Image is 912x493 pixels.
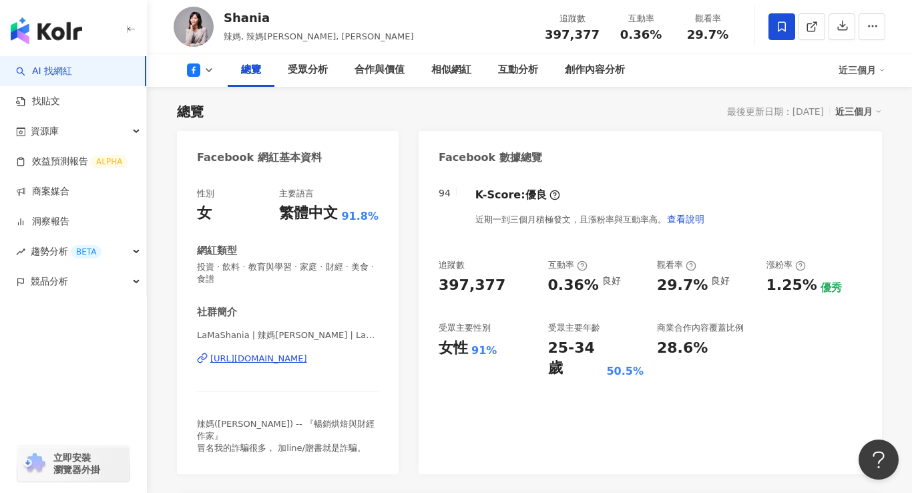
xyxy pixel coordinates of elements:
[197,305,237,319] div: 社群簡介
[565,62,625,78] div: 創作內容分析
[657,259,696,271] div: 觀看率
[279,203,338,224] div: 繁體中文
[620,28,662,41] span: 0.36%
[667,214,704,224] span: 查看說明
[727,106,824,117] div: 最後更新日期：[DATE]
[355,62,405,78] div: 合作與價值
[657,338,708,359] div: 28.6%
[439,322,491,334] div: 受眾主要性別
[71,245,101,259] div: BETA
[241,62,261,78] div: 總覽
[197,329,379,341] span: LaMaShania | 辣媽[PERSON_NAME] | LaMaShania
[224,9,414,26] div: Shania
[439,188,451,198] div: 94
[439,275,505,296] div: 397,377
[657,322,744,334] div: 商業合作內容覆蓋比例
[197,150,322,165] div: Facebook 網紅基本資料
[475,188,560,202] div: K-Score :
[545,12,600,25] div: 追蹤數
[279,188,314,200] div: 主要語言
[439,259,465,271] div: 追蹤數
[821,281,842,295] div: 優秀
[475,206,705,232] div: 近期一到三個月積極發文，且漲粉率與互動率高。
[666,206,705,232] button: 查看說明
[224,31,414,41] span: 辣媽, 辣媽[PERSON_NAME], [PERSON_NAME]
[197,203,212,224] div: 女
[657,275,708,296] div: 29.7%
[548,322,600,334] div: 受眾主要年齡
[548,275,599,296] div: 0.36%
[766,259,806,271] div: 漲粉率
[548,259,588,271] div: 互動率
[16,215,69,228] a: 洞察報告
[606,364,644,379] div: 50.5%
[177,102,204,121] div: 總覽
[548,338,604,379] div: 25-34 歲
[471,343,497,358] div: 91%
[682,12,733,25] div: 觀看率
[197,244,237,258] div: 網紅類型
[174,7,214,47] img: KOL Avatar
[545,27,600,41] span: 397,377
[439,150,542,165] div: Facebook 數據總覽
[859,440,899,480] iframe: Help Scout Beacon - Open
[31,116,59,146] span: 資源庫
[197,261,379,285] span: 投資 · 飲料 · 教育與學習 · 家庭 · 財經 · 美食 · 食譜
[16,155,128,168] a: 效益預測報告ALPHA
[31,236,101,267] span: 趨勢分析
[197,419,375,453] span: 辣媽([PERSON_NAME]) -- 『暢銷烘焙與財經作家』 冒名我的詐騙很多， 加line/贈書就是詐騙。
[616,12,666,25] div: 互動率
[16,65,72,78] a: searchAI 找網紅
[31,267,68,297] span: 競品分析
[839,59,885,81] div: 近三個月
[341,209,379,224] span: 91.8%
[210,353,307,365] div: [URL][DOMAIN_NAME]
[835,103,882,120] div: 近三個月
[525,188,547,202] div: 優良
[602,275,621,286] div: 良好
[498,62,538,78] div: 互動分析
[431,62,471,78] div: 相似網紅
[16,95,60,108] a: 找貼文
[197,353,379,365] a: [URL][DOMAIN_NAME]
[16,185,69,198] a: 商案媒合
[16,247,25,257] span: rise
[53,452,100,476] span: 立即安裝 瀏覽器外掛
[17,446,130,482] a: chrome extension立即安裝 瀏覽器外掛
[687,28,728,41] span: 29.7%
[711,275,730,286] div: 良好
[288,62,328,78] div: 受眾分析
[197,188,214,200] div: 性別
[766,275,817,296] div: 1.25%
[21,453,47,474] img: chrome extension
[439,338,468,359] div: 女性
[11,17,82,44] img: logo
